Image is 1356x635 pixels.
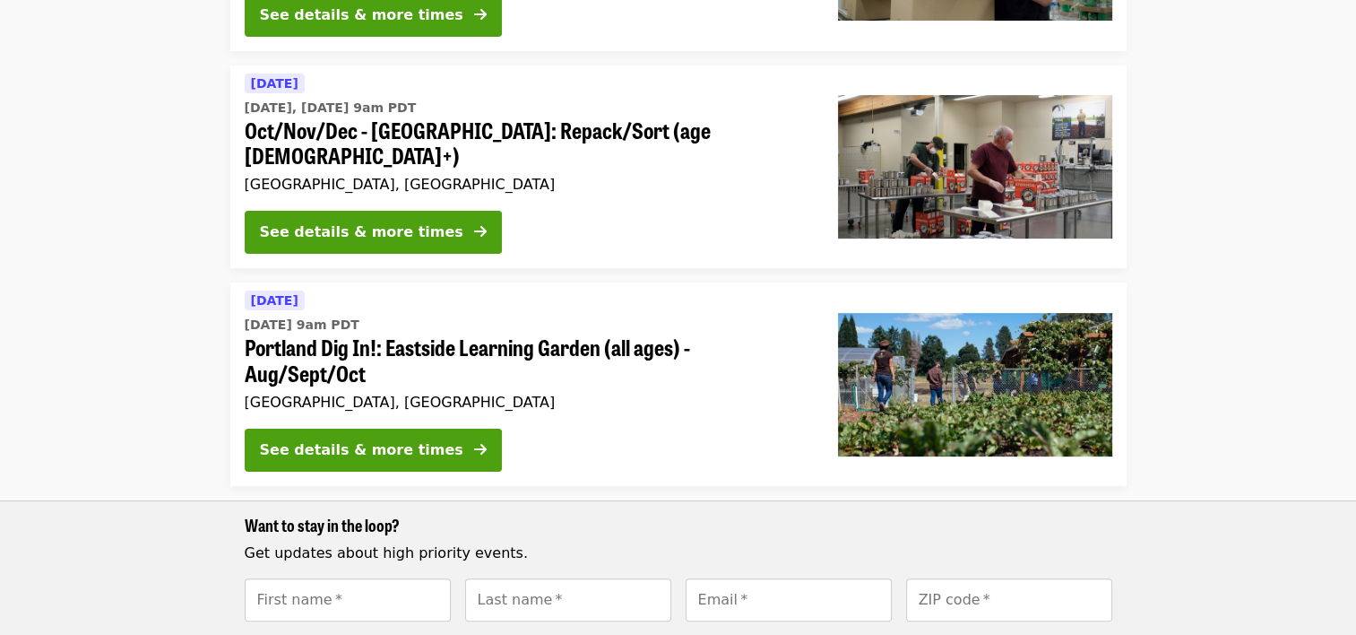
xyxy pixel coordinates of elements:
img: Portland Dig In!: Eastside Learning Garden (all ages) - Aug/Sept/Oct organized by Oregon Food Bank [838,313,1112,457]
div: See details & more times [260,222,463,243]
time: [DATE], [DATE] 9am PDT [245,99,417,117]
span: Want to stay in the loop? [245,513,400,536]
a: See details for "Portland Dig In!: Eastside Learning Garden (all ages) - Aug/Sept/Oct" [230,283,1127,486]
i: arrow-right icon [474,441,487,458]
img: Oct/Nov/Dec - Portland: Repack/Sort (age 16+) organized by Oregon Food Bank [838,95,1112,239]
span: Oct/Nov/Dec - [GEOGRAPHIC_DATA]: Repack/Sort (age [DEMOGRAPHIC_DATA]+) [245,117,809,170]
div: [GEOGRAPHIC_DATA], [GEOGRAPHIC_DATA] [245,394,809,411]
input: [object Object] [245,578,451,622]
span: [DATE] [251,293,298,308]
span: Get updates about high priority events. [245,544,528,561]
div: See details & more times [260,439,463,461]
button: See details & more times [245,429,502,472]
i: arrow-right icon [474,223,487,240]
span: Portland Dig In!: Eastside Learning Garden (all ages) - Aug/Sept/Oct [245,335,809,387]
div: [GEOGRAPHIC_DATA], [GEOGRAPHIC_DATA] [245,176,809,193]
button: See details & more times [245,211,502,254]
a: See details for "Oct/Nov/Dec - Portland: Repack/Sort (age 16+)" [230,65,1127,269]
div: See details & more times [260,4,463,26]
span: [DATE] [251,76,298,91]
input: [object Object] [465,578,671,622]
input: [object Object] [906,578,1112,622]
time: [DATE] 9am PDT [245,316,359,335]
input: [object Object] [686,578,892,622]
i: arrow-right icon [474,6,487,23]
